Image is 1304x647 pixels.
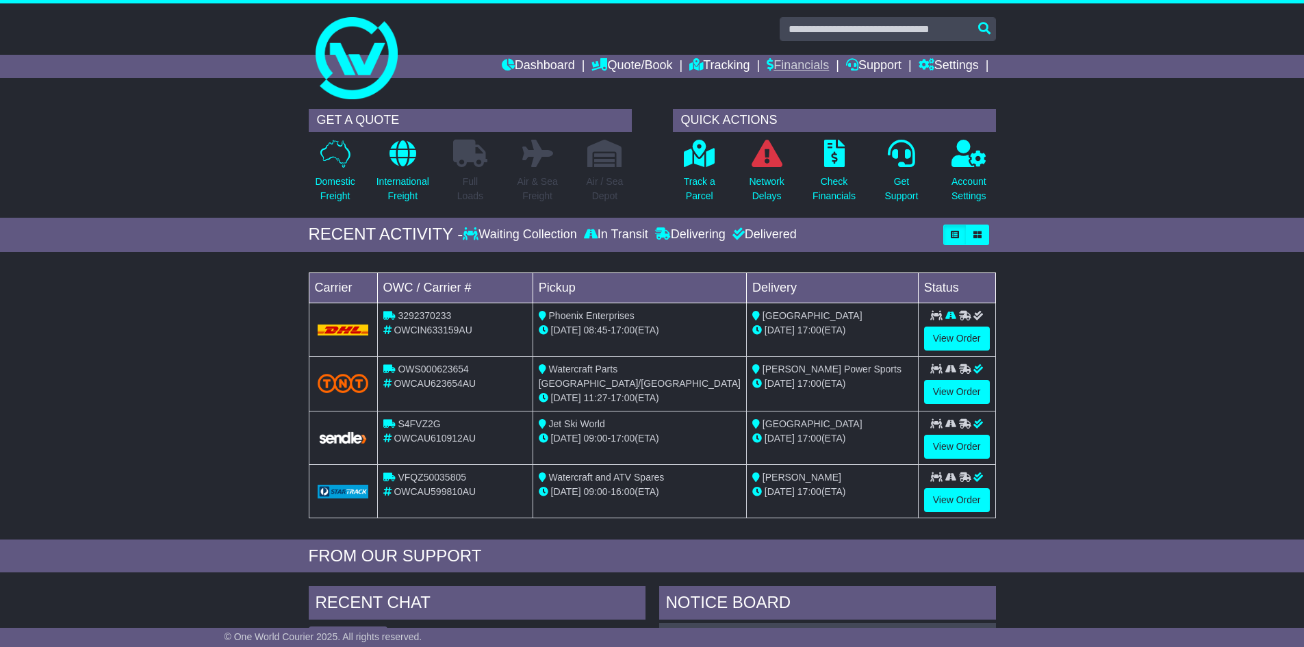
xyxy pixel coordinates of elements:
[583,325,607,335] span: 08:45
[309,272,377,303] td: Carrier
[318,374,369,392] img: TNT_Domestic.png
[765,486,795,497] span: [DATE]
[752,485,912,499] div: (ETA)
[765,378,795,389] span: [DATE]
[924,435,990,459] a: View Order
[797,486,821,497] span: 17:00
[314,139,355,211] a: DomesticFreight
[752,377,912,391] div: (ETA)
[752,323,912,338] div: (ETA)
[551,433,581,444] span: [DATE]
[551,392,581,403] span: [DATE]
[652,227,729,242] div: Delivering
[918,272,995,303] td: Status
[318,325,369,335] img: DHL.png
[587,175,624,203] p: Air / Sea Depot
[752,431,912,446] div: (ETA)
[539,364,741,389] span: Watercraft Parts [GEOGRAPHIC_DATA]/[GEOGRAPHIC_DATA]
[463,227,580,242] div: Waiting Collection
[394,486,476,497] span: OWCAU599810AU
[549,310,635,321] span: Phoenix Enterprises
[539,323,741,338] div: - (ETA)
[309,225,463,244] div: RECENT ACTIVITY -
[611,325,635,335] span: 17:00
[884,139,919,211] a: GetSupport
[376,175,429,203] p: International Freight
[919,55,979,78] a: Settings
[611,486,635,497] span: 16:00
[767,55,829,78] a: Financials
[583,392,607,403] span: 11:27
[846,55,902,78] a: Support
[549,418,605,429] span: Jet Ski World
[551,486,581,497] span: [DATE]
[398,364,469,375] span: OWS000623654
[453,175,487,203] p: Full Loads
[924,327,990,351] a: View Order
[309,109,632,132] div: GET A QUOTE
[684,175,715,203] p: Track a Parcel
[797,325,821,335] span: 17:00
[539,391,741,405] div: - (ETA)
[376,139,430,211] a: InternationalFreight
[502,55,575,78] a: Dashboard
[583,486,607,497] span: 09:00
[591,55,672,78] a: Quote/Book
[924,488,990,512] a: View Order
[765,433,795,444] span: [DATE]
[763,418,862,429] span: [GEOGRAPHIC_DATA]
[394,378,476,389] span: OWCAU623654AU
[797,433,821,444] span: 17:00
[812,139,856,211] a: CheckFinancials
[884,175,918,203] p: Get Support
[951,139,987,211] a: AccountSettings
[394,433,476,444] span: OWCAU610912AU
[225,631,422,642] span: © One World Courier 2025. All rights reserved.
[951,175,986,203] p: Account Settings
[683,139,716,211] a: Track aParcel
[580,227,652,242] div: In Transit
[813,175,856,203] p: Check Financials
[398,418,440,429] span: S4FVZ2G
[611,392,635,403] span: 17:00
[549,472,665,483] span: Watercraft and ATV Spares
[797,378,821,389] span: 17:00
[746,272,918,303] td: Delivery
[765,325,795,335] span: [DATE]
[377,272,533,303] td: OWC / Carrier #
[398,472,466,483] span: VFQZ50035805
[763,310,862,321] span: [GEOGRAPHIC_DATA]
[315,175,355,203] p: Domestic Freight
[551,325,581,335] span: [DATE]
[539,431,741,446] div: - (ETA)
[763,364,902,375] span: [PERSON_NAME] Power Sports
[517,175,558,203] p: Air & Sea Freight
[611,433,635,444] span: 17:00
[689,55,750,78] a: Tracking
[763,472,841,483] span: [PERSON_NAME]
[659,586,996,623] div: NOTICE BOARD
[583,433,607,444] span: 09:00
[749,175,784,203] p: Network Delays
[729,227,797,242] div: Delivered
[318,431,369,445] img: GetCarrierServiceLogo
[394,325,472,335] span: OWCIN633159AU
[533,272,746,303] td: Pickup
[748,139,784,211] a: NetworkDelays
[539,485,741,499] div: - (ETA)
[318,485,369,498] img: GetCarrierServiceLogo
[924,380,990,404] a: View Order
[398,310,451,321] span: 3292370233
[673,109,996,132] div: QUICK ACTIONS
[309,586,645,623] div: RECENT CHAT
[309,546,996,566] div: FROM OUR SUPPORT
